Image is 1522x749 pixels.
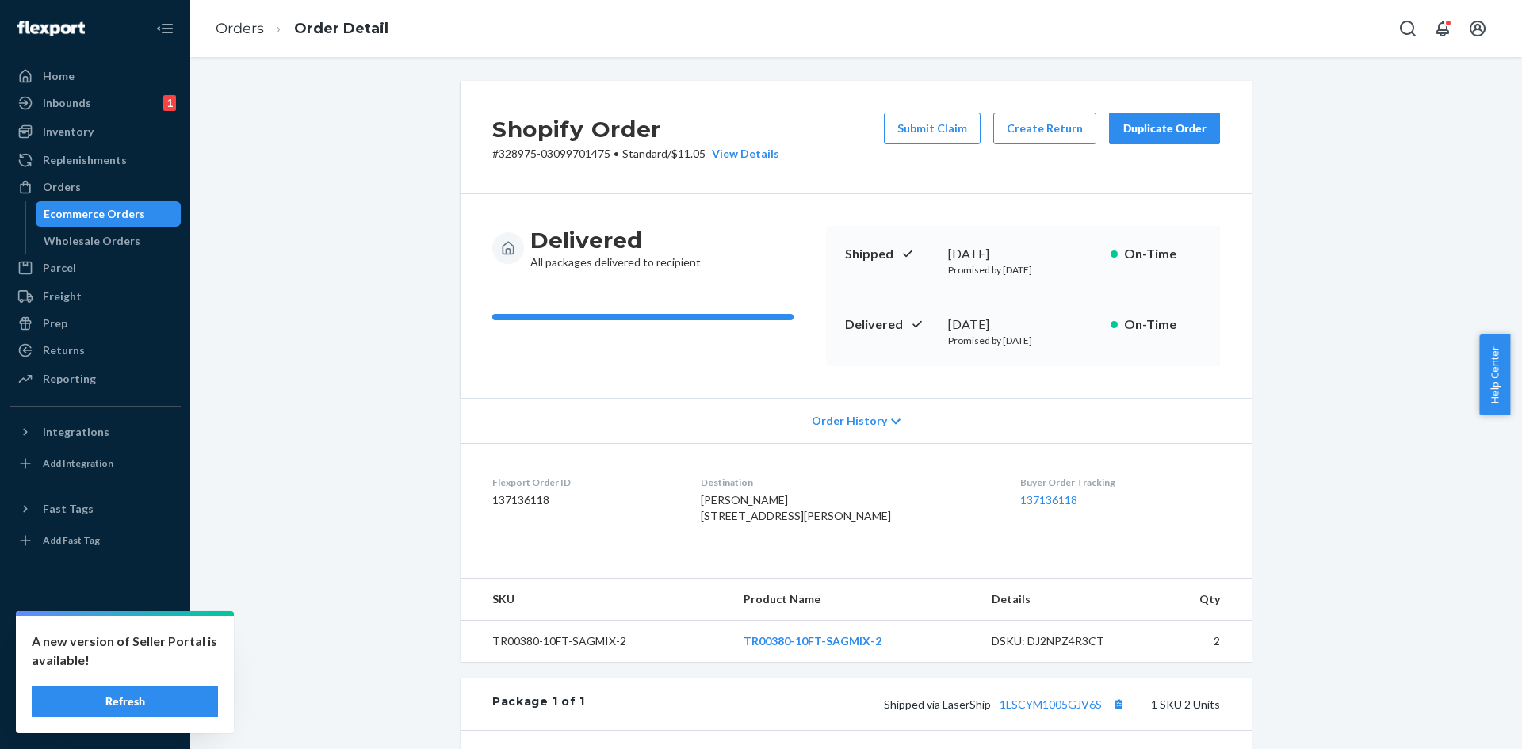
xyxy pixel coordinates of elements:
div: Inventory [43,124,94,139]
p: A new version of Seller Portal is available! [32,632,218,670]
div: [DATE] [948,315,1098,334]
a: Order Detail [294,20,388,37]
a: Inventory [10,119,181,144]
div: Orders [43,179,81,195]
button: Help Center [1479,334,1510,415]
div: 1 [163,95,176,111]
span: • [614,147,619,160]
a: 137136118 [1020,493,1077,506]
a: Add Fast Tag [10,528,181,553]
div: Integrations [43,424,109,440]
button: Create Return [993,113,1096,144]
div: Parcel [43,260,76,276]
div: Freight [43,289,82,304]
th: Product Name [731,579,979,621]
a: Settings [10,624,181,649]
a: Help Center [10,678,181,703]
button: View Details [706,146,779,162]
dt: Flexport Order ID [492,476,675,489]
button: Refresh [32,686,218,717]
dd: 137136118 [492,492,675,508]
span: Order History [812,413,887,429]
div: Add Integration [43,457,113,470]
a: Ecommerce Orders [36,201,182,227]
button: Submit Claim [884,113,981,144]
a: Add Integration [10,451,181,476]
a: Home [10,63,181,89]
td: 2 [1153,621,1252,663]
a: TR00380-10FT-SAGMIX-2 [744,634,881,648]
div: Duplicate Order [1122,120,1207,136]
button: Integrations [10,419,181,445]
a: 1LSCYM1005GJV6S [1000,697,1102,711]
div: Ecommerce Orders [44,206,145,222]
div: Package 1 of 1 [492,694,585,714]
a: Freight [10,284,181,309]
div: Add Fast Tag [43,533,100,547]
span: Standard [622,147,667,160]
img: Flexport logo [17,21,85,36]
th: Details [979,579,1153,621]
p: Delivered [845,315,935,334]
dt: Buyer Order Tracking [1020,476,1220,489]
button: Fast Tags [10,496,181,522]
div: Wholesale Orders [44,233,140,249]
h3: Delivered [530,226,701,254]
td: TR00380-10FT-SAGMIX-2 [461,621,731,663]
a: Orders [10,174,181,200]
a: Wholesale Orders [36,228,182,254]
div: Replenishments [43,152,127,168]
a: Returns [10,338,181,363]
button: Give Feedback [10,705,181,730]
button: Open Search Box [1392,13,1424,44]
div: [DATE] [948,245,1098,263]
button: Close Navigation [149,13,181,44]
div: Inbounds [43,95,91,111]
div: Reporting [43,371,96,387]
a: Parcel [10,255,181,281]
a: Inbounds1 [10,90,181,116]
div: DSKU: DJ2NPZ4R3CT [992,633,1141,649]
button: Open account menu [1462,13,1493,44]
div: Home [43,68,75,84]
h2: Shopify Order [492,113,779,146]
a: Reporting [10,366,181,392]
th: Qty [1153,579,1252,621]
th: SKU [461,579,731,621]
span: [PERSON_NAME] [STREET_ADDRESS][PERSON_NAME] [701,493,891,522]
p: Promised by [DATE] [948,263,1098,277]
button: Copy tracking number [1108,694,1129,714]
div: Prep [43,315,67,331]
div: Fast Tags [43,501,94,517]
p: # 328975-03099701475 / $11.05 [492,146,779,162]
div: 1 SKU 2 Units [585,694,1220,714]
p: Shipped [845,245,935,263]
p: Promised by [DATE] [948,334,1098,347]
button: Duplicate Order [1109,113,1220,144]
dt: Destination [701,476,996,489]
div: All packages delivered to recipient [530,226,701,270]
span: Shipped via LaserShip [884,697,1129,711]
a: Prep [10,311,181,336]
a: Replenishments [10,147,181,173]
ol: breadcrumbs [203,6,401,52]
div: Returns [43,342,85,358]
p: On-Time [1124,315,1201,334]
button: Talk to Support [10,651,181,676]
iframe: Opens a widget where you can chat to one of our agents [1421,701,1506,741]
a: Orders [216,20,264,37]
p: On-Time [1124,245,1201,263]
button: Open notifications [1427,13,1459,44]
